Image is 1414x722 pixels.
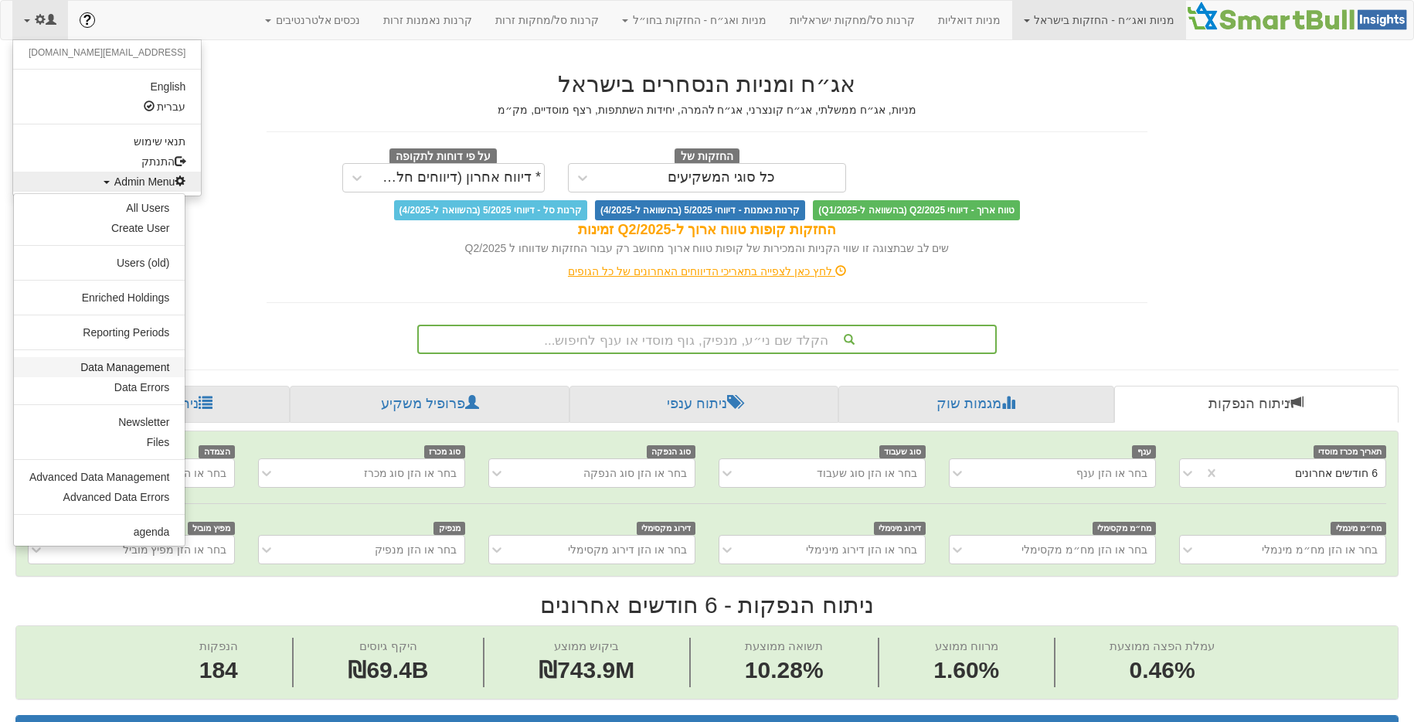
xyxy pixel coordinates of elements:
span: ענף [1132,445,1156,458]
span: מפיץ מוביל [188,522,236,535]
span: תאריך מכרז מוסדי [1314,445,1386,458]
h5: מניות, אג״ח ממשלתי, אג״ח קונצרני, אג״ח להמרה, יחידות השתתפות, רצף מוסדיים, מק״מ [267,104,1147,116]
a: Advanced Data Errors [14,487,185,507]
span: החזקות של [675,148,739,165]
a: Advanced Data Management [14,467,185,487]
div: בחר או הזן דירוג מקסימלי [568,542,687,557]
a: עברית [13,97,201,117]
div: הקלד שם ני״ע, מנפיק, גוף מוסדי או ענף לחיפוש... [419,326,995,352]
span: סוג שעבוד [879,445,926,458]
div: בחר או הזן מפיץ מוביל [123,542,227,557]
a: Data Errors [14,377,185,397]
a: מניות דואליות [926,1,1012,39]
span: קרנות סל - דיווחי 5/2025 (בהשוואה ל-4/2025) [394,200,587,220]
span: מנפיק [433,522,465,535]
img: Smartbull [1186,1,1413,32]
span: טווח ארוך - דיווחי Q2/2025 (בהשוואה ל-Q1/2025) [813,200,1020,220]
span: Admin Menu [114,175,186,188]
li: [EMAIL_ADDRESS][DOMAIN_NAME] [13,44,201,62]
a: Files [14,432,185,452]
a: ניתוח הנפקות [1114,386,1399,423]
span: 0.46% [1110,654,1215,687]
a: agenda [14,522,185,542]
ul: Admin Menu [13,193,185,547]
a: Enriched Holdings [14,288,185,308]
div: החזקות קופות טווח ארוך ל-Q2/2025 זמינות [267,220,1147,240]
span: הצמדה [199,445,235,458]
div: לחץ כאן לצפייה בתאריכי הדיווחים האחרונים של כל הגופים [255,264,1159,279]
div: בחר או הזן מח״מ מקסימלי [1021,542,1147,557]
span: סוג הנפקה [647,445,696,458]
a: התנתק [13,152,201,172]
a: All Users [14,198,185,218]
span: ? [83,12,91,28]
div: * דיווח אחרון (דיווחים חלקיים) [375,170,542,186]
div: בחר או הזן סוג מכרז [364,465,457,481]
a: תנאי שימוש [13,131,201,152]
a: Newsletter [14,412,185,432]
span: תשואה ממוצעת [745,639,823,652]
a: ? [68,1,107,39]
span: היקף גיוסים [359,639,416,652]
a: נכסים אלטרנטיבים [253,1,372,39]
h2: אג״ח ומניות הנסחרים בישראל [267,71,1147,97]
span: ₪69.4B [348,657,428,683]
span: מח״מ מינמלי [1331,522,1386,535]
a: קרנות סל/מחקות ישראליות [778,1,926,39]
span: מרווח ממוצע [935,639,998,652]
div: שים לב שבתצוגה זו שווי הקניות והמכירות של קופות טווח ארוך מחושב רק עבור החזקות שדווחו ל Q2/2025 [267,240,1147,256]
div: בחר או הזן סוג הנפקה [583,465,687,481]
a: Admin Menu [13,172,201,192]
a: Create User [14,218,185,238]
a: Data Management [14,357,185,377]
a: ניתוח ענפי [569,386,838,423]
span: דירוג מינימלי [874,522,926,535]
span: 1.60% [933,654,999,687]
div: בחר או הזן מנפיק [375,542,457,557]
a: מניות ואג״ח - החזקות בחו״ל [610,1,778,39]
div: בחר או הזן ענף [1076,465,1147,481]
span: ₪743.9M [539,657,634,683]
a: Users (old) [14,253,185,273]
span: 10.28% [745,654,824,687]
a: מניות ואג״ח - החזקות בישראל [1012,1,1186,39]
div: בחר או הזן דירוג מינימלי [806,542,917,557]
a: פרופיל משקיע [290,386,569,423]
span: עמלת הפצה ממוצעת [1110,639,1215,652]
a: קרנות סל/מחקות זרות [484,1,610,39]
div: בחר או הזן סוג שעבוד [817,465,917,481]
div: 6 חודשים אחרונים [1295,465,1378,481]
span: מח״מ מקסימלי [1093,522,1157,535]
a: קרנות נאמנות זרות [372,1,484,39]
span: הנפקות [199,639,238,652]
span: על פי דוחות לתקופה [389,148,497,165]
span: סוג מכרז [424,445,466,458]
a: Reporting Periods [14,322,185,342]
span: קרנות נאמנות - דיווחי 5/2025 (בהשוואה ל-4/2025) [595,200,805,220]
span: 184 [199,654,238,687]
span: דירוג מקסימלי [637,522,696,535]
h2: ניתוח הנפקות - 6 חודשים אחרונים [15,592,1399,618]
a: מגמות שוק [838,386,1113,423]
a: English [13,77,201,97]
div: בחר או הזן מח״מ מינמלי [1262,542,1378,557]
span: ביקוש ממוצע [554,639,619,652]
div: כל סוגי המשקיעים [668,170,775,186]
